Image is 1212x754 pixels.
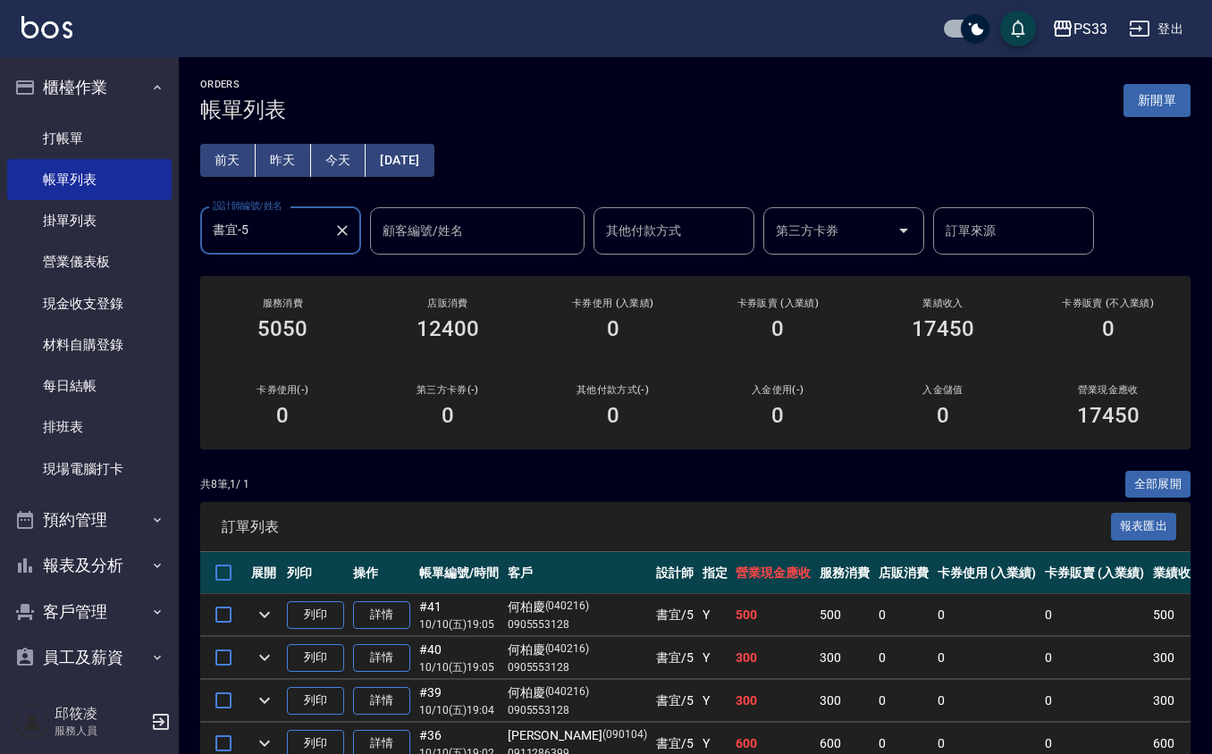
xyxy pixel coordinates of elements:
h3: 0 [607,403,619,428]
td: 500 [815,594,874,636]
th: 卡券使用 (入業績) [933,552,1041,594]
td: Y [698,680,732,722]
th: 設計師 [652,552,698,594]
td: 0 [1040,594,1149,636]
td: Y [698,637,732,679]
p: 0905553128 [508,616,647,633]
h3: 帳單列表 [200,97,286,122]
button: Open [889,216,918,245]
h2: 卡券使用 (入業績) [551,297,674,309]
h3: 0 [607,316,619,341]
h3: 0 [276,403,289,428]
td: 500 [1149,594,1208,636]
th: 服務消費 [815,552,874,594]
th: 指定 [698,552,732,594]
div: 何柏慶 [508,641,647,659]
p: (040216) [545,683,590,702]
th: 展開 [247,552,282,594]
h2: 業績收入 [882,297,1005,309]
h2: 卡券使用(-) [222,384,344,396]
h3: 5050 [257,316,307,341]
p: (090104) [602,726,647,745]
button: save [1000,11,1036,46]
td: Y [698,594,732,636]
a: 新開單 [1124,91,1191,108]
td: 0 [933,637,1041,679]
td: 0 [874,594,933,636]
th: 店販消費 [874,552,933,594]
button: expand row [251,687,278,714]
a: 詳情 [353,601,410,629]
button: expand row [251,644,278,671]
a: 打帳單 [7,118,172,159]
p: (040216) [545,598,590,616]
div: 何柏慶 [508,683,647,702]
a: 詳情 [353,644,410,672]
button: 列印 [287,601,344,629]
h3: 0 [1102,316,1115,341]
button: 員工及薪資 [7,634,172,681]
button: 列印 [287,644,344,672]
h5: 邱筱凌 [55,705,146,723]
h3: 0 [442,403,454,428]
a: 材料自購登錄 [7,324,172,365]
a: 掛單列表 [7,200,172,241]
td: 0 [1040,680,1149,722]
div: 何柏慶 [508,598,647,616]
h2: 營業現金應收 [1047,384,1169,396]
button: PS33 [1045,11,1115,47]
h2: ORDERS [200,79,286,90]
button: 報表匯出 [1111,513,1177,540]
a: 詳情 [353,687,410,715]
td: #39 [415,680,503,722]
td: 500 [731,594,815,636]
a: 現場電腦打卡 [7,448,172,490]
img: Logo [21,16,72,38]
h3: 17450 [1077,403,1140,428]
p: 10/10 (五) 19:05 [419,616,499,633]
th: 營業現金應收 [731,552,815,594]
h3: 服務消費 [222,297,344,309]
a: 每日結帳 [7,365,172,406]
td: 0 [874,680,933,722]
th: 操作 [349,552,415,594]
button: 全部展開 [1125,471,1191,498]
h2: 卡券販賣 (不入業績) [1047,297,1169,309]
td: 書宜 /5 [652,637,698,679]
button: 預約管理 [7,497,172,543]
button: 今天 [311,144,366,177]
td: 書宜 /5 [652,680,698,722]
td: 0 [1040,637,1149,679]
th: 業績收入 [1149,552,1208,594]
td: 300 [1149,680,1208,722]
p: 服務人員 [55,723,146,739]
a: 排班表 [7,406,172,448]
th: 卡券販賣 (入業績) [1040,552,1149,594]
button: 昨天 [256,144,311,177]
td: 300 [815,680,874,722]
div: [PERSON_NAME] [508,726,647,745]
th: 帳單編號/時間 [415,552,503,594]
h3: 0 [937,403,949,428]
p: 10/10 (五) 19:05 [419,659,499,675]
label: 設計師編號/姓名 [213,199,282,213]
td: 書宜 /5 [652,594,698,636]
button: 客戶管理 [7,589,172,635]
div: PS33 [1073,18,1107,40]
a: 報表匯出 [1111,517,1177,534]
button: 櫃檯作業 [7,64,172,111]
p: 0905553128 [508,702,647,718]
h3: 12400 [417,316,479,341]
th: 客戶 [503,552,652,594]
button: 報表及分析 [7,542,172,589]
p: (040216) [545,641,590,659]
h2: 入金儲值 [882,384,1005,396]
button: 新開單 [1124,84,1191,117]
button: expand row [251,601,278,628]
span: 訂單列表 [222,518,1111,536]
h3: 17450 [912,316,974,341]
td: 300 [815,637,874,679]
h3: 0 [771,316,784,341]
td: 0 [933,594,1041,636]
a: 現金收支登錄 [7,283,172,324]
